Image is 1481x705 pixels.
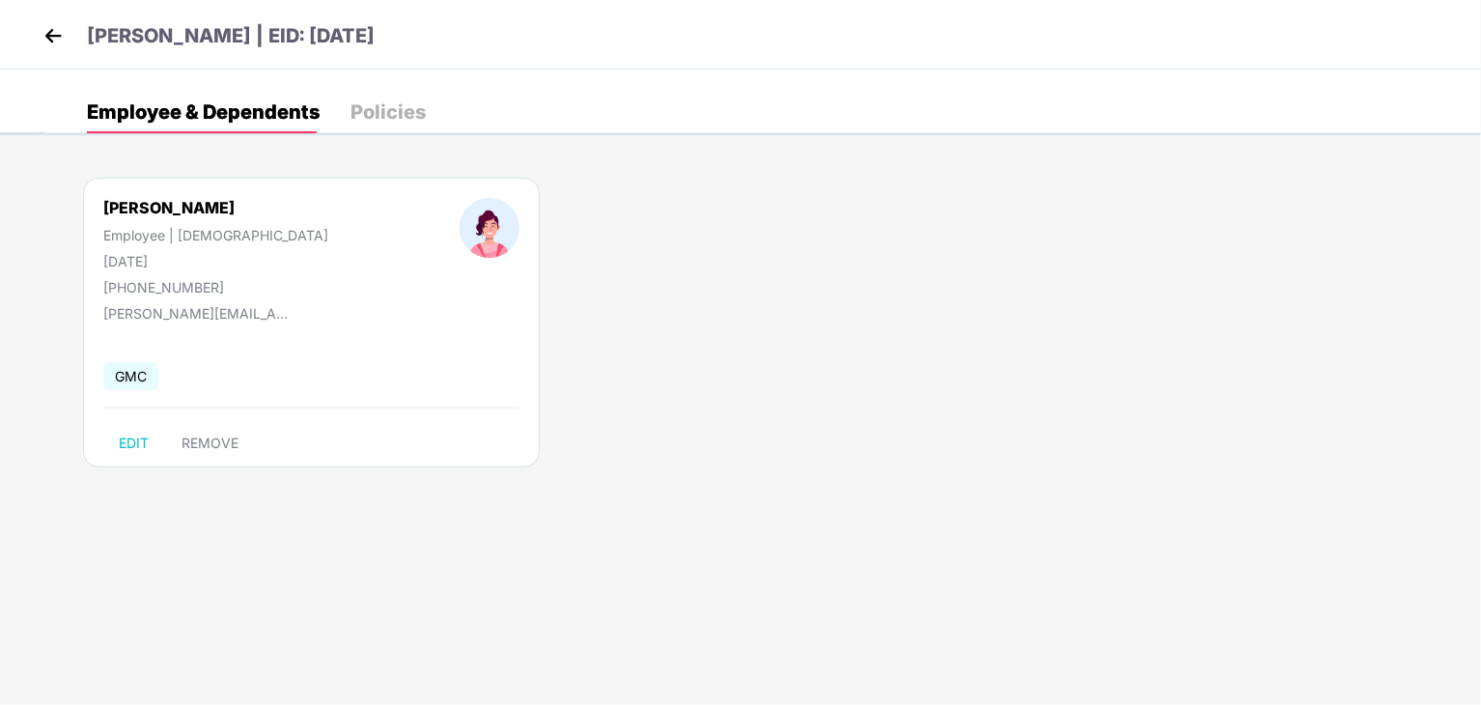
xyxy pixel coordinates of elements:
img: profileImage [460,198,519,258]
button: REMOVE [166,428,254,459]
div: Employee | [DEMOGRAPHIC_DATA] [103,227,328,243]
button: EDIT [103,428,164,459]
span: REMOVE [182,436,238,451]
span: GMC [103,362,158,390]
div: [PHONE_NUMBER] [103,279,328,296]
div: [PERSON_NAME][EMAIL_ADDRESS][PERSON_NAME][DOMAIN_NAME] [103,305,296,322]
span: EDIT [119,436,149,451]
div: [DATE] [103,253,328,269]
div: Employee & Dependents [87,102,320,122]
div: Policies [350,102,426,122]
img: back [39,21,68,50]
p: [PERSON_NAME] | EID: [DATE] [87,21,375,51]
div: [PERSON_NAME] [103,198,328,217]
